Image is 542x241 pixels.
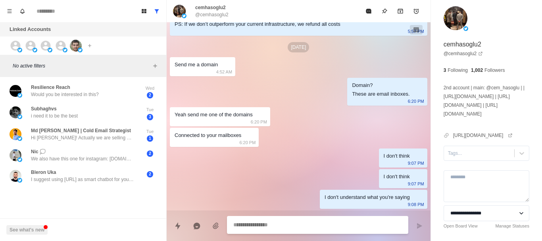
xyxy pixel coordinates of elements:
button: Pin [377,3,392,19]
div: I don't think [384,172,410,181]
button: Archive [392,3,408,19]
img: picture [78,48,83,52]
p: 9:07 PM [408,179,424,188]
button: Notifications [16,5,29,17]
button: Add media [208,218,224,234]
p: Bleron Uka [31,169,56,176]
img: picture [444,6,467,30]
a: @cemhasoglu2 [444,50,483,57]
div: I don't think [384,152,410,160]
div: Connected to your mailboxes [175,131,241,140]
p: [DATE] [288,42,309,52]
a: [URL][DOMAIN_NAME] [453,132,513,139]
div: Domain? These are email inboxes. [352,81,409,98]
p: Following [448,67,468,74]
p: 6:20 PM [239,138,256,147]
img: picture [17,136,22,141]
p: Tue [140,128,160,135]
img: picture [173,5,186,17]
p: No active filters [13,62,150,69]
p: I suggest using [URL] as smart chatbot for you website. [31,176,134,183]
p: Resilience Reach [31,84,70,91]
img: picture [10,106,21,118]
img: picture [10,170,21,182]
span: 1 [147,135,153,142]
button: Board View [138,5,150,17]
img: picture [33,48,37,52]
img: picture [63,48,67,52]
img: picture [17,157,22,162]
p: Wed [140,85,160,92]
p: 2nd account | main: @cem_hasoglu | | [URL][DOMAIN_NAME] | [URL][DOMAIN_NAME] | [URL][DOMAIN_NAME] [444,83,529,118]
button: Add reminder [408,3,424,19]
button: Add account [85,41,94,50]
p: Would you be interested in this? [31,91,99,98]
p: 6:20 PM [251,118,267,126]
p: @cemhasoglu2 [195,11,229,18]
p: 3 [444,67,446,74]
button: See what's new [6,225,48,235]
div: Yeah send me one of the domains [175,110,253,119]
img: picture [182,13,186,18]
p: Hi [PERSON_NAME]! Actually we are selling Google workspace and Microsoft 365 inboxes. [31,134,134,141]
button: Mark as read [361,3,377,19]
p: Md [PERSON_NAME] | Cold Email Strategist [31,127,131,134]
span: 2 [147,92,153,98]
span: 2 [147,150,153,157]
img: picture [10,149,21,161]
img: picture [17,114,22,119]
p: Followers [484,67,505,74]
p: Tue [140,106,160,113]
p: 6:20 PM [408,97,424,106]
img: picture [17,178,22,183]
img: picture [17,93,22,98]
p: Nic 💭 [31,148,46,155]
a: Open Board View [444,223,478,229]
a: Manage Statuses [495,223,529,229]
button: Menu [3,5,16,17]
p: 5:57 PM [408,27,424,36]
button: Quick replies [170,218,186,234]
p: 4:52 AM [216,67,232,76]
span: 3 [147,114,153,120]
p: Subhaghvs [31,105,57,112]
div: Send me a domain [175,60,218,69]
img: picture [48,48,52,52]
div: I don't understand what you're saying [325,193,410,202]
img: picture [10,85,21,97]
p: We also have this one for instagram: [DOMAIN_NAME][URL] This one for LinkedIn: [DOMAIN_NAME][URL]... [31,155,134,162]
button: Reply with AI [189,218,205,234]
img: picture [17,48,22,52]
p: 1,002 [471,67,483,74]
span: 2 [147,171,153,177]
p: 9:08 PM [408,200,424,209]
button: Send message [411,218,427,234]
p: 9:07 PM [408,159,424,168]
button: Show all conversations [150,5,163,17]
img: picture [463,26,468,31]
p: i need it to be the best [31,112,78,120]
img: picture [70,40,82,52]
p: cemhasoglu2 [444,40,481,49]
img: picture [10,128,21,140]
button: Add filters [150,61,160,71]
p: cemhasoglu2 [195,4,226,11]
p: Linked Accounts [10,25,51,33]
